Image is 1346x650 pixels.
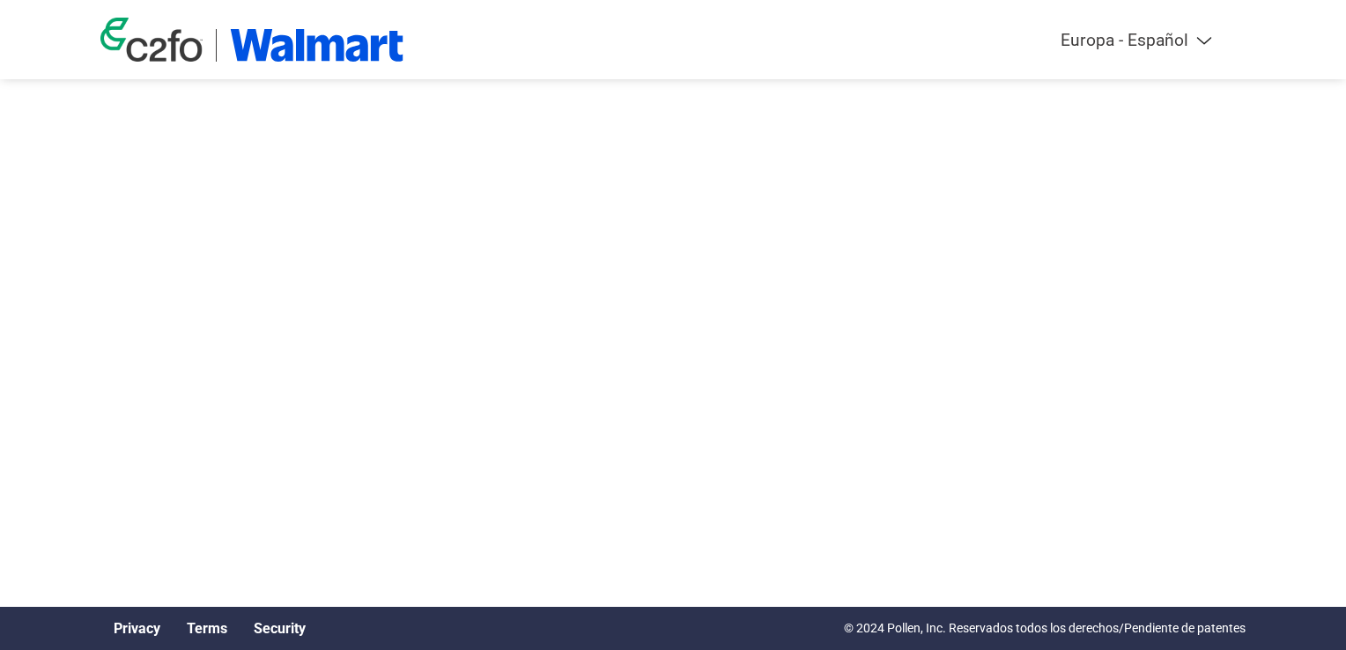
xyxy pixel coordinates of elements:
[844,619,1246,638] p: © 2024 Pollen, Inc. Reservados todos los derechos/Pendiente de patentes
[114,620,160,637] a: Privacy
[254,620,306,637] a: Security
[100,18,203,62] img: c2fo logo
[187,620,227,637] a: Terms
[230,29,403,62] img: Walmart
